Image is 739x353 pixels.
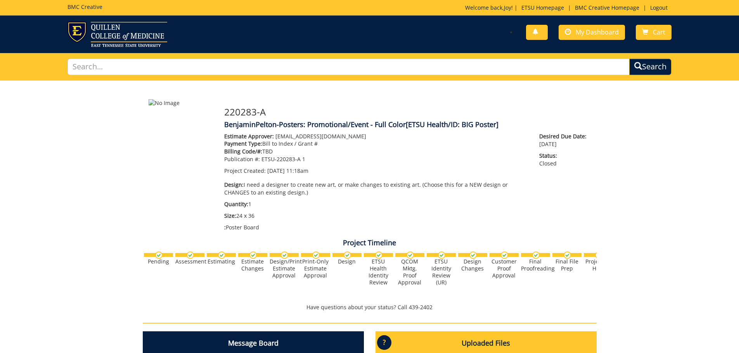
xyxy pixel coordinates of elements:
span: Quantity: [224,200,248,208]
p: 1 [224,200,528,208]
img: No Image [149,99,213,107]
p: ? [377,335,391,350]
div: Pending [144,258,173,265]
img: checkmark [532,251,540,259]
a: Cart [636,25,672,40]
span: Status: [539,152,590,160]
a: BMC Creative Homepage [571,4,643,11]
div: Project on Hold [584,258,613,272]
p: 24 x 36 [224,212,528,220]
span: Project Created: [224,167,266,174]
img: checkmark [155,251,163,259]
img: ETSU logo [67,22,167,47]
span: Estimate Approver: [224,133,274,140]
input: Search... [67,59,630,75]
a: Logout [646,4,672,11]
div: Design [332,258,362,265]
span: Size: [224,212,236,219]
img: checkmark [281,251,288,259]
div: Customer Proof Approval [490,258,519,279]
span: Publication #: [224,155,260,163]
p: Bill to Index / Grant # [224,140,528,148]
p: TBD [224,148,528,155]
span: Billing Code/#: [224,148,262,155]
p: I need a designer to create new art, or make changes to existing art. (Choose this for a NEW desi... [224,181,528,196]
div: Print-Only Estimate Approval [301,258,330,279]
p: [DATE] [539,133,590,148]
img: checkmark [438,251,445,259]
img: checkmark [595,251,602,259]
p: Welcome back, ! | | | [465,4,672,12]
img: checkmark [501,251,508,259]
div: Final Proofreading [521,258,550,272]
span: : [224,224,226,231]
p: [EMAIL_ADDRESS][DOMAIN_NAME] [224,133,528,140]
h3: 220283-A [224,107,591,117]
span: My Dashboard [576,28,619,36]
span: ETSU-220283-A 1 [261,155,305,163]
span: Cart [653,28,665,36]
div: ETSU Identity Review (UR) [427,258,456,286]
img: checkmark [312,251,320,259]
h4: Project Timeline [143,239,597,247]
h4: BenjaminPelton-Posters: Promotional/Event - Full Color [224,121,591,129]
div: Estimate Changes [238,258,267,272]
img: checkmark [218,251,225,259]
img: checkmark [187,251,194,259]
span: Payment Type: [224,140,262,147]
p: Closed [539,152,590,167]
h5: BMC Creative [67,4,102,10]
span: [DATE] 11:18am [267,167,308,174]
button: Search [629,59,672,75]
span: Desired Due Date: [539,133,590,140]
div: Design Changes [458,258,487,272]
p: Poster Board [224,224,528,231]
a: Joy [504,4,511,11]
span: [ETSU Health/ID: BIG Poster] [406,120,498,129]
span: Design: [224,181,244,188]
img: checkmark [344,251,351,259]
img: checkmark [407,251,414,259]
div: QCOM Mktg. Proof Approval [395,258,424,286]
div: Design/Print Estimate Approval [270,258,299,279]
img: checkmark [249,251,257,259]
img: checkmark [564,251,571,259]
div: Final File Prep [552,258,582,272]
a: ETSU Homepage [517,4,568,11]
img: checkmark [375,251,382,259]
div: ETSU Health Identity Review [364,258,393,286]
img: checkmark [469,251,477,259]
div: Estimating [207,258,236,265]
p: Have questions about your status? Call 439-2402 [143,303,597,311]
div: Assessment [175,258,204,265]
a: My Dashboard [559,25,625,40]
